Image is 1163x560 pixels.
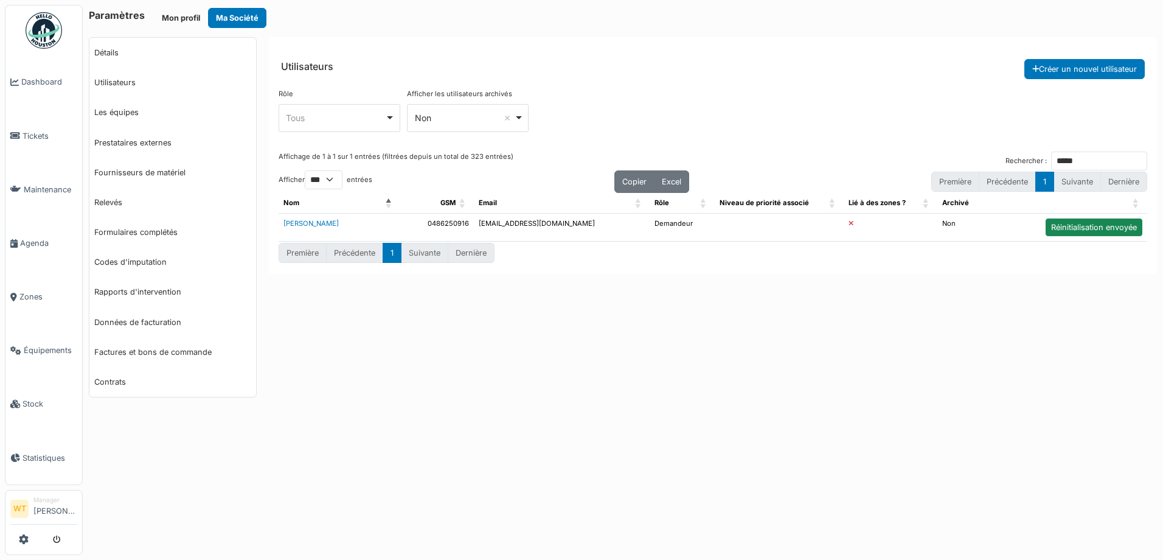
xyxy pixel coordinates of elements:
[33,495,77,505] div: Manager
[1133,193,1140,213] span: : Activate to sort
[89,307,256,337] a: Données de facturation
[23,452,77,464] span: Statistiques
[923,193,930,213] span: Lié à des zones ?: Activate to sort
[1024,59,1145,79] button: Créer un nouvel utilisateur
[89,10,145,21] h6: Paramètres
[1035,172,1054,192] button: 1
[829,193,836,213] span: Niveau de priorité associé : Activate to sort
[24,184,77,195] span: Maintenance
[931,172,1147,192] nav: pagination
[479,198,497,207] span: Email
[89,128,256,158] a: Prestataires externes
[654,198,669,207] span: Rôle
[474,213,650,241] td: [EMAIL_ADDRESS][DOMAIN_NAME]
[501,112,513,124] button: Remove item: 'false'
[614,170,654,193] button: Copier
[662,177,681,186] span: Excel
[5,270,82,324] a: Zones
[942,198,969,207] span: Archivé
[23,398,77,410] span: Stock
[407,89,512,99] label: Afficher les utilisateurs archivés
[286,111,385,124] div: Tous
[26,12,62,49] img: Badge_color-CXgf-gQk.svg
[700,193,707,213] span: Rôle: Activate to sort
[89,247,256,277] a: Codes d'imputation
[720,198,809,207] span: Niveau de priorité associé
[5,55,82,109] a: Dashboard
[89,158,256,187] a: Fournisseurs de matériel
[10,500,29,518] li: WT
[622,177,647,186] span: Copier
[154,8,208,28] button: Mon profil
[89,187,256,217] a: Relevés
[459,193,467,213] span: GSM: Activate to sort
[1046,219,1142,236] div: Réinitialisation envoyée
[89,367,256,397] a: Contrats
[19,291,77,303] span: Zones
[23,130,77,142] span: Tickets
[33,495,77,522] li: [PERSON_NAME]
[5,431,82,485] a: Statistiques
[650,213,715,241] td: Demandeur
[654,170,689,193] button: Excel
[10,495,77,525] a: WT Manager[PERSON_NAME]
[305,170,342,189] select: Afficherentrées
[5,163,82,216] a: Maintenance
[5,216,82,270] a: Agenda
[383,243,401,263] button: 1
[279,152,513,170] div: Affichage de 1 à 1 sur 1 entrées (filtrées depuis un total de 323 entrées)
[208,8,266,28] button: Ma Société
[89,337,256,367] a: Factures et bons de commande
[415,111,514,124] div: Non
[635,193,642,213] span: Email: Activate to sort
[5,109,82,163] a: Tickets
[89,38,256,68] a: Détails
[89,217,256,247] a: Formulaires complétés
[386,193,393,213] span: Nom: Activate to invert sorting
[89,68,256,97] a: Utilisateurs
[89,97,256,127] a: Les équipes
[5,377,82,431] a: Stock
[279,89,293,99] label: Rôle
[440,198,456,207] span: GSM
[937,213,1002,241] td: Non
[283,219,339,228] a: [PERSON_NAME]
[89,277,256,307] a: Rapports d'intervention
[21,76,77,88] span: Dashboard
[279,243,495,263] nav: pagination
[20,237,77,249] span: Agenda
[279,170,372,189] label: Afficher entrées
[5,324,82,377] a: Équipements
[283,198,299,207] span: Nom
[400,213,474,241] td: 0486250916
[849,198,906,207] span: Lié à des zones ?
[281,61,333,72] h6: Utilisateurs
[24,345,77,356] span: Équipements
[1005,156,1047,166] label: Rechercher :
